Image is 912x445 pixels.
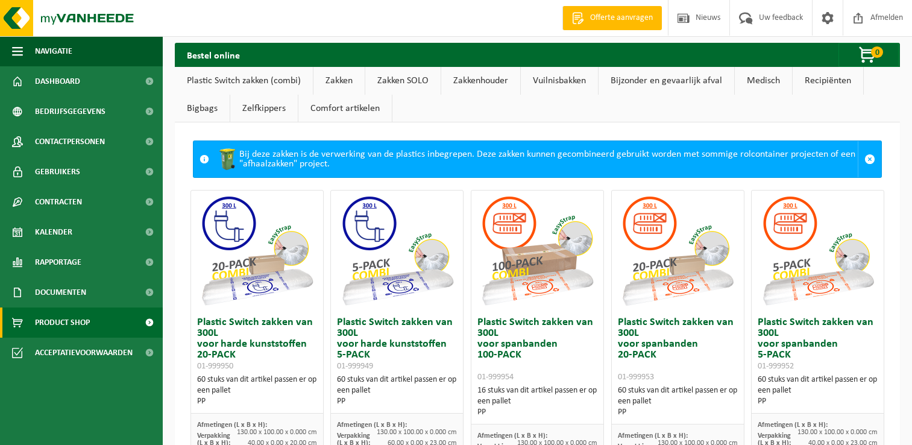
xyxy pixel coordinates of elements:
button: 0 [838,43,899,67]
span: Offerte aanvragen [587,12,656,24]
img: 01-999953 [617,191,738,311]
div: PP [477,407,597,418]
span: Product Shop [35,308,90,338]
a: Medisch [735,67,792,95]
img: 01-999954 [477,191,597,311]
div: 60 stuks van dit artikel passen er op een pallet [758,374,878,407]
span: Rapportage [35,247,81,277]
div: PP [758,396,878,407]
div: Bij deze zakken is de verwerking van de plastics inbegrepen. Deze zakken kunnen gecombineerd gebr... [215,141,858,177]
a: Zakkenhouder [441,67,520,95]
span: 01-999953 [618,373,654,382]
img: 01-999950 [197,191,317,311]
a: Vuilnisbakken [521,67,598,95]
h2: Bestel online [175,43,252,66]
a: Plastic Switch zakken (combi) [175,67,313,95]
span: 0 [871,46,883,58]
h3: Plastic Switch zakken van 300L voor spanbanden 100-PACK [477,317,597,382]
span: Afmetingen (L x B x H): [477,432,547,440]
span: Bedrijfsgegevens [35,96,105,127]
span: 130.00 x 100.00 x 0.000 cm [237,429,317,436]
div: 60 stuks van dit artikel passen er op een pallet [337,374,457,407]
span: Afmetingen (L x B x H): [337,421,407,429]
a: Offerte aanvragen [562,6,662,30]
a: Bijzonder en gevaarlijk afval [599,67,734,95]
span: Afmetingen (L x B x H): [758,421,828,429]
span: 01-999949 [337,362,373,371]
span: Contracten [35,187,82,217]
span: Navigatie [35,36,72,66]
span: Gebruikers [35,157,80,187]
span: 130.00 x 100.00 x 0.000 cm [797,429,878,436]
div: 60 stuks van dit artikel passen er op een pallet [618,385,738,418]
a: Zakken SOLO [365,67,441,95]
span: Contactpersonen [35,127,105,157]
h3: Plastic Switch zakken van 300L voor harde kunststoffen 20-PACK [197,317,317,371]
div: PP [197,396,317,407]
a: Zelfkippers [230,95,298,122]
div: PP [618,407,738,418]
span: 130.00 x 100.00 x 0.000 cm [377,429,457,436]
span: 01-999954 [477,373,514,382]
a: Sluit melding [858,141,881,177]
span: Afmetingen (L x B x H): [618,432,688,440]
a: Bigbags [175,95,230,122]
img: 01-999949 [337,191,458,311]
span: Dashboard [35,66,80,96]
span: 01-999952 [758,362,794,371]
span: Kalender [35,217,72,247]
h3: Plastic Switch zakken van 300L voor harde kunststoffen 5-PACK [337,317,457,371]
div: PP [337,396,457,407]
span: Acceptatievoorwaarden [35,338,133,368]
a: Zakken [313,67,365,95]
div: 60 stuks van dit artikel passen er op een pallet [197,374,317,407]
a: Comfort artikelen [298,95,392,122]
h3: Plastic Switch zakken van 300L voor spanbanden 5-PACK [758,317,878,371]
a: Recipiënten [793,67,863,95]
h3: Plastic Switch zakken van 300L voor spanbanden 20-PACK [618,317,738,382]
span: Documenten [35,277,86,308]
span: 01-999950 [197,362,233,371]
span: Afmetingen (L x B x H): [197,421,267,429]
div: 16 stuks van dit artikel passen er op een pallet [477,385,597,418]
img: WB-0240-HPE-GN-50.png [215,147,239,171]
img: 01-999952 [758,191,878,311]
